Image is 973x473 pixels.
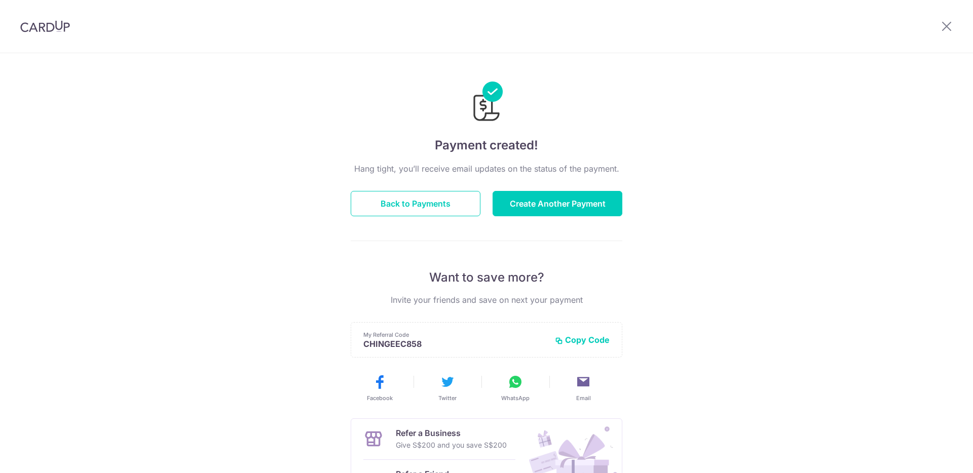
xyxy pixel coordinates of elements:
button: Create Another Payment [493,191,622,216]
h4: Payment created! [351,136,622,154]
span: WhatsApp [501,394,530,402]
span: Twitter [438,394,457,402]
img: CardUp [20,20,70,32]
p: Give S$200 and you save S$200 [396,439,507,451]
span: Facebook [367,394,393,402]
button: Copy Code [555,335,610,345]
span: Email [576,394,591,402]
p: Refer a Business [396,427,507,439]
p: Hang tight, you’ll receive email updates on the status of the payment. [351,163,622,175]
button: WhatsApp [485,374,545,402]
button: Email [553,374,613,402]
img: Payments [470,82,503,124]
p: Want to save more? [351,269,622,286]
button: Back to Payments [351,191,480,216]
p: My Referral Code [363,331,547,339]
p: Invite your friends and save on next your payment [351,294,622,306]
p: CHINGEEC858 [363,339,547,349]
button: Facebook [350,374,409,402]
button: Twitter [418,374,477,402]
